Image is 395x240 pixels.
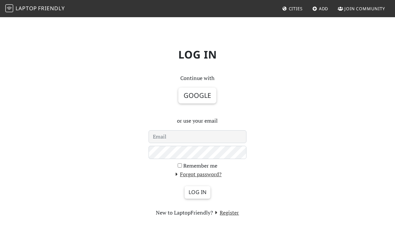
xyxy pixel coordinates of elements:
[319,6,329,12] span: Add
[183,162,217,170] label: Remember me
[335,3,388,15] a: Join Community
[5,3,65,15] a: LaptopFriendly LaptopFriendly
[310,3,331,15] a: Add
[289,6,303,12] span: Cities
[185,186,210,199] input: Log in
[39,43,356,66] h1: Log in
[38,5,65,12] span: Friendly
[280,3,305,15] a: Cities
[149,130,246,143] input: Email
[213,209,239,216] a: Register
[344,6,385,12] span: Join Community
[173,171,222,178] a: Forgot password?
[149,117,246,125] p: or use your email
[149,74,246,83] p: Continue with
[5,4,13,12] img: LaptopFriendly
[16,5,37,12] span: Laptop
[149,209,246,217] section: New to LaptopFriendly?
[178,88,216,103] button: Google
